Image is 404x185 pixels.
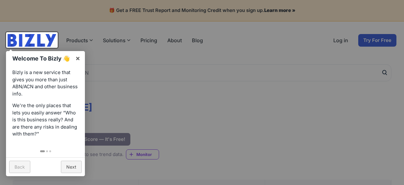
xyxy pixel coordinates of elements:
a: Next [61,161,82,173]
a: Back [9,161,30,173]
a: × [71,51,85,65]
h1: Welcome To Bizly 👋 [12,54,72,63]
p: We're the only places that lets you easily answer “Who is this business really? And are there any... [12,102,79,138]
p: Bizly is a new service that gives you more than just ABN/ACN and other business info. [12,69,79,97]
